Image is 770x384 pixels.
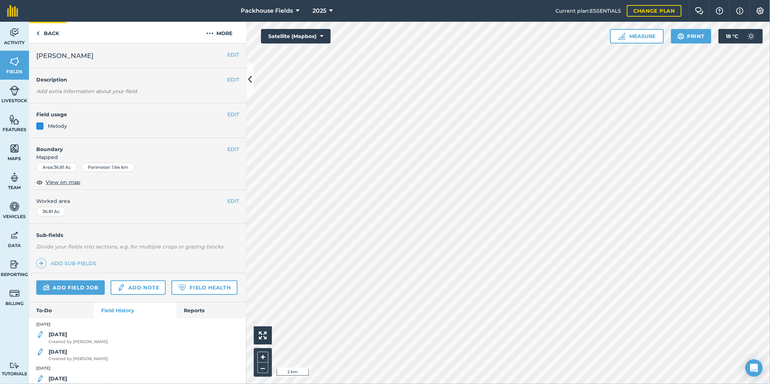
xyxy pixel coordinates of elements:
[259,331,267,339] img: Four arrows, one pointing top left, one top right, one bottom right and the last bottom left
[257,363,268,373] button: –
[36,280,105,295] a: Add field job
[192,22,247,43] button: More
[117,283,125,292] img: svg+xml;base64,PD94bWwgdmVyc2lvbj0iMS4wIiBlbmNvZGluZz0idXRmLTgiPz4KPCEtLSBHZW5lcmF0b3I6IEFkb2JlIE...
[227,145,239,153] button: EDIT
[36,197,239,205] span: Worked area
[36,258,99,268] a: Add sub-fields
[9,56,20,67] img: svg+xml;base64,PHN2ZyB4bWxucz0iaHR0cDovL3d3dy53My5vcmcvMjAwMC9zdmciIHdpZHRoPSI1NiIgaGVpZ2h0PSI2MC...
[29,321,247,328] p: [DATE]
[36,330,108,345] a: [DATE]Created by [PERSON_NAME]
[36,178,80,187] button: View on map
[39,259,44,268] img: svg+xml;base64,PHN2ZyB4bWxucz0iaHR0cDovL3d3dy53My5vcmcvMjAwMC9zdmciIHdpZHRoPSIxNCIgaGVpZ2h0PSIyNC...
[736,7,744,15] img: svg+xml;base64,PHN2ZyB4bWxucz0iaHR0cDovL3d3dy53My5vcmcvMjAwMC9zdmciIHdpZHRoPSIxNyIgaGVpZ2h0PSIxNy...
[29,302,94,318] a: To-Do
[29,153,247,161] span: Mapped
[695,7,704,14] img: Two speech bubbles overlapping with the left bubble in the forefront
[627,5,682,17] a: Change plan
[111,280,166,295] a: Add note
[49,356,108,362] span: Created by [PERSON_NAME]
[43,283,50,292] img: svg+xml;base64,PD94bWwgdmVyc2lvbj0iMS4wIiBlbmNvZGluZz0idXRmLTgiPz4KPCEtLSBHZW5lcmF0b3I6IEFkb2JlIE...
[36,375,44,383] img: svg+xml;base64,PD94bWwgdmVyc2lvbj0iMS4wIiBlbmNvZGluZz0idXRmLTgiPz4KPCEtLSBHZW5lcmF0b3I6IEFkb2JlIE...
[9,362,20,369] img: svg+xml;base64,PD94bWwgdmVyc2lvbj0iMS4wIiBlbmNvZGluZz0idXRmLTgiPz4KPCEtLSBHZW5lcmF0b3I6IEFkb2JlIE...
[9,230,20,241] img: svg+xml;base64,PD94bWwgdmVyc2lvbj0iMS4wIiBlbmNvZGluZz0idXRmLTgiPz4KPCEtLSBHZW5lcmF0b3I6IEFkb2JlIE...
[9,201,20,212] img: svg+xml;base64,PD94bWwgdmVyc2lvbj0iMS4wIiBlbmNvZGluZz0idXRmLTgiPz4KPCEtLSBHZW5lcmF0b3I6IEFkb2JlIE...
[227,76,239,84] button: EDIT
[610,29,664,43] button: Measure
[9,172,20,183] img: svg+xml;base64,PD94bWwgdmVyc2lvbj0iMS4wIiBlbmNvZGluZz0idXRmLTgiPz4KPCEtLSBHZW5lcmF0b3I6IEFkb2JlIE...
[715,7,724,14] img: A question mark icon
[82,163,134,172] div: Perimeter : 1.64 km
[745,359,763,377] div: Open Intercom Messenger
[9,114,20,125] img: svg+xml;base64,PHN2ZyB4bWxucz0iaHR0cDovL3d3dy53My5vcmcvMjAwMC9zdmciIHdpZHRoPSI1NiIgaGVpZ2h0PSI2MC...
[719,29,763,43] button: 18 °C
[241,7,293,15] span: Packhouse Fields
[726,29,738,43] span: 18 ° C
[257,352,268,363] button: +
[678,32,684,41] img: svg+xml;base64,PHN2ZyB4bWxucz0iaHR0cDovL3d3dy53My5vcmcvMjAwMC9zdmciIHdpZHRoPSIxOSIgaGVpZ2h0PSIyNC...
[171,280,237,295] a: Field Health
[36,51,94,61] span: [PERSON_NAME]
[29,365,247,372] p: [DATE]
[177,302,247,318] a: Reports
[94,302,176,318] a: Field History
[744,29,758,43] img: svg+xml;base64,PD94bWwgdmVyc2lvbj0iMS4wIiBlbmNvZGluZz0idXRmLTgiPz4KPCEtLSBHZW5lcmF0b3I6IEFkb2JlIE...
[36,243,223,250] em: Divide your fields into sections, e.g. for multiple crops or grazing blocks
[618,33,625,40] img: Ruler icon
[671,29,712,43] button: Print
[48,122,67,130] div: Melody
[46,178,80,186] span: View on map
[9,288,20,299] img: svg+xml;base64,PD94bWwgdmVyc2lvbj0iMS4wIiBlbmNvZGluZz0idXRmLTgiPz4KPCEtLSBHZW5lcmF0b3I6IEFkb2JlIE...
[36,348,44,356] img: svg+xml;base64,PD94bWwgdmVyc2lvbj0iMS4wIiBlbmNvZGluZz0idXRmLTgiPz4KPCEtLSBHZW5lcmF0b3I6IEFkb2JlIE...
[227,110,239,118] button: EDIT
[49,348,67,355] strong: [DATE]
[9,85,20,96] img: svg+xml;base64,PD94bWwgdmVyc2lvbj0iMS4wIiBlbmNvZGluZz0idXRmLTgiPz4KPCEtLSBHZW5lcmF0b3I6IEFkb2JlIE...
[36,110,227,118] h4: Field usage
[7,5,18,17] img: fieldmargin Logo
[227,51,239,59] button: EDIT
[36,163,77,172] div: Area : 36.81 Ac
[36,207,66,216] div: 36.81 Ac
[9,27,20,38] img: svg+xml;base64,PD94bWwgdmVyc2lvbj0iMS4wIiBlbmNvZGluZz0idXRmLTgiPz4KPCEtLSBHZW5lcmF0b3I6IEFkb2JlIE...
[756,7,765,14] img: A cog icon
[36,330,44,339] img: svg+xml;base64,PD94bWwgdmVyc2lvbj0iMS4wIiBlbmNvZGluZz0idXRmLTgiPz4KPCEtLSBHZW5lcmF0b3I6IEFkb2JlIE...
[555,7,621,15] span: Current plan : ESSENTIALS
[49,331,67,338] strong: [DATE]
[29,231,247,239] h4: Sub-fields
[36,88,137,95] em: Add extra information about your field
[29,138,227,153] h4: Boundary
[227,197,239,205] button: EDIT
[49,375,67,382] strong: [DATE]
[49,339,108,345] span: Created by [PERSON_NAME]
[36,178,43,187] img: svg+xml;base64,PHN2ZyB4bWxucz0iaHR0cDovL3d3dy53My5vcmcvMjAwMC9zdmciIHdpZHRoPSIxOCIgaGVpZ2h0PSIyNC...
[206,29,214,38] img: svg+xml;base64,PHN2ZyB4bWxucz0iaHR0cDovL3d3dy53My5vcmcvMjAwMC9zdmciIHdpZHRoPSIyMCIgaGVpZ2h0PSIyNC...
[9,143,20,154] img: svg+xml;base64,PHN2ZyB4bWxucz0iaHR0cDovL3d3dy53My5vcmcvMjAwMC9zdmciIHdpZHRoPSI1NiIgaGVpZ2h0PSI2MC...
[312,7,326,15] span: 2025
[36,348,108,362] a: [DATE]Created by [PERSON_NAME]
[261,29,331,43] button: Satellite (Mapbox)
[29,22,66,43] a: Back
[9,259,20,270] img: svg+xml;base64,PD94bWwgdmVyc2lvbj0iMS4wIiBlbmNvZGluZz0idXRmLTgiPz4KPCEtLSBHZW5lcmF0b3I6IEFkb2JlIE...
[36,76,239,84] h4: Description
[36,29,40,38] img: svg+xml;base64,PHN2ZyB4bWxucz0iaHR0cDovL3d3dy53My5vcmcvMjAwMC9zdmciIHdpZHRoPSI5IiBoZWlnaHQ9IjI0Ii...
